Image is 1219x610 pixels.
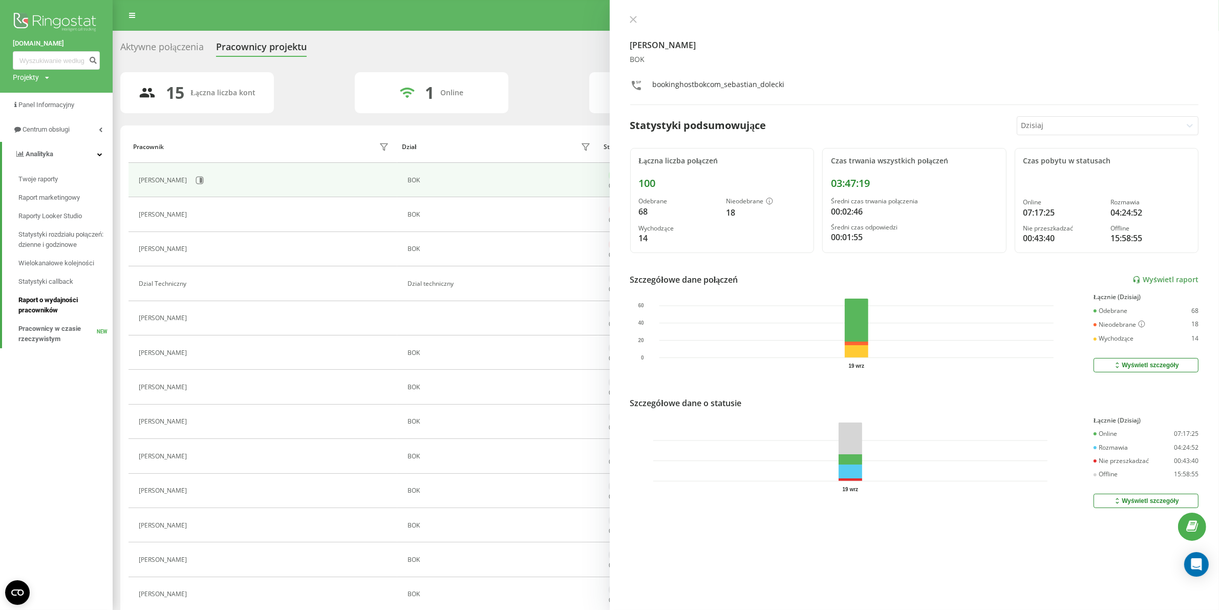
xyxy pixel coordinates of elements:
div: 15:58:55 [1110,232,1190,244]
div: [PERSON_NAME] [139,556,189,563]
span: Wielokanałowe kolejności [18,258,94,268]
span: 00 [609,181,616,190]
div: BOK [408,418,593,425]
text: 0 [641,355,644,361]
div: : : [609,562,633,569]
span: Statystyki callback [18,277,73,287]
div: Szczegółowe dane o statusie [630,397,741,409]
div: Rozmawia [1094,444,1128,451]
div: Rozmawia [1110,199,1190,206]
text: 19 wrz [848,363,864,369]
div: Nie przeszkadzać [1023,225,1103,232]
div: Wychodzące [639,225,718,232]
div: Łącznie (Dzisiaj) [1094,417,1199,424]
a: Raport marketingowy [18,188,113,207]
div: : : [609,528,633,535]
div: Online [1023,199,1103,206]
div: [PERSON_NAME] [139,418,189,425]
div: Online [1094,430,1117,437]
div: Nie przeszkadzać [609,205,667,215]
div: [PERSON_NAME] [139,487,189,494]
div: Odebrane [1094,307,1127,314]
div: BOK [408,556,593,563]
div: Pracownicy projektu [216,41,307,57]
div: Pracownik [133,143,164,151]
div: 00:43:40 [1023,232,1103,244]
div: Średni czas trwania połączenia [831,198,998,205]
a: Analityka [2,142,113,166]
div: BOK [408,591,593,598]
div: Online [609,171,635,180]
div: Dział [402,143,416,151]
div: 15 [166,83,184,102]
span: Analityka [26,150,53,158]
div: Aktywne połączenia [120,41,204,57]
div: 18 [1191,321,1199,329]
div: : : [609,458,633,466]
div: Nie przeszkadzać [609,240,667,249]
div: : : [609,286,633,293]
div: Offline [609,377,636,387]
span: 00 [609,216,616,224]
div: 04:24:52 [1174,444,1199,451]
span: 00 [609,423,616,432]
span: 00 [609,354,616,363]
div: : : [609,355,633,362]
div: Offline [609,309,636,319]
div: [PERSON_NAME] [139,211,189,218]
span: 00 [609,492,616,501]
div: Offline [609,481,636,491]
button: Wyświetl szczegóły [1094,358,1199,372]
div: BOK [408,349,593,356]
div: : : [609,493,633,500]
div: 07:17:25 [1023,206,1103,219]
text: 40 [638,320,644,326]
a: Wielokanałowe kolejności [18,254,113,272]
div: Nieodebrane [1094,321,1145,329]
div: Nieodebrane [726,198,805,206]
div: Offline [609,585,636,595]
div: : : [609,389,633,396]
span: Pracownicy w czasie rzeczywistym [18,324,97,344]
a: Pracownicy w czasie rzeczywistymNEW [18,320,113,348]
div: Offline [609,447,636,456]
div: Dzial techniczny [408,280,593,287]
div: [PERSON_NAME] [139,245,189,253]
div: 15:58:55 [1174,471,1199,478]
span: 00 [609,250,616,259]
div: Łącznie (Dzisiaj) [1094,293,1199,301]
span: 00 [609,320,616,328]
span: Raporty Looker Studio [18,211,82,221]
div: Offline [609,274,636,284]
div: Średni czas odpowiedzi [831,224,998,231]
input: Wyszukiwanie według numeru [13,51,100,70]
div: Offline [609,550,636,560]
div: Offline [609,343,636,353]
div: Szczegółowe dane połączeń [630,274,738,286]
div: [PERSON_NAME] [139,453,189,460]
button: Open CMP widget [5,580,30,605]
div: 00:02:46 [831,205,998,218]
div: Projekty [13,72,39,82]
div: : : [609,597,633,604]
a: [DOMAIN_NAME] [13,38,100,49]
div: 68 [639,205,718,218]
div: [PERSON_NAME] [139,384,189,391]
div: Łączna liczba połączeń [639,157,806,165]
span: 00 [609,561,616,570]
div: 18 [726,206,805,219]
img: Ringostat logo [13,10,100,36]
text: 20 [638,338,644,343]
span: 00 [609,457,616,466]
span: 00 [609,285,616,293]
div: 100 [639,177,806,190]
div: BOK [408,245,593,253]
div: 03:47:19 [831,177,998,190]
div: BOK [630,55,1199,64]
div: [PERSON_NAME] [139,349,189,356]
a: Raport o wydajności pracowników [18,291,113,320]
div: bookinghostbokcom_sebastian_dolecki [653,79,785,94]
div: BOK [408,522,593,529]
div: 1 [425,83,434,102]
a: Twoje raporty [18,170,113,188]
